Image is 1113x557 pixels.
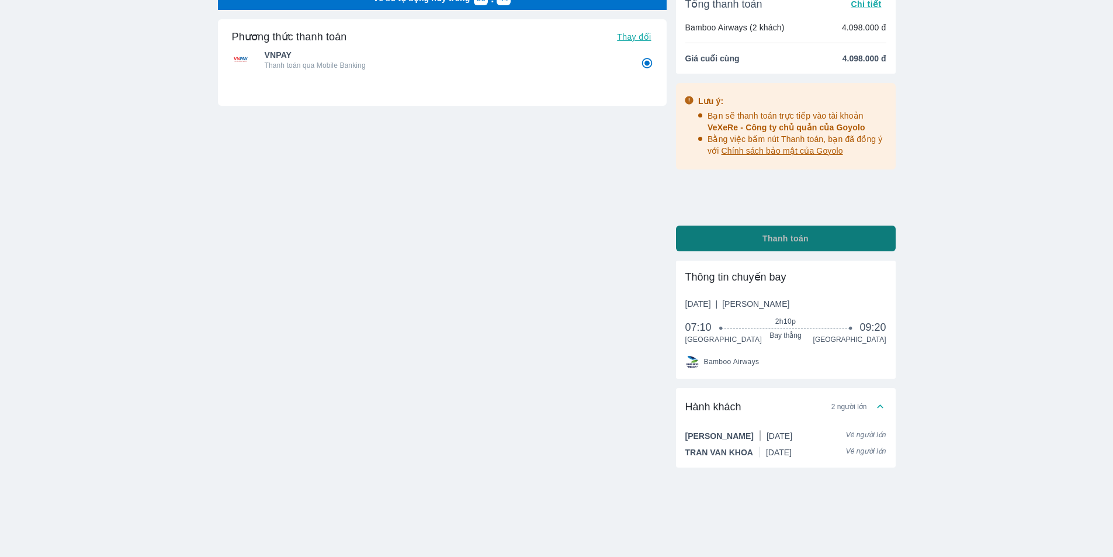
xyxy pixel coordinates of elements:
div: VNPAYVNPAYThanh toán qua Mobile Banking [232,46,653,74]
span: [PERSON_NAME] [722,299,789,309]
span: [DATE] [685,298,790,310]
span: Thanh toán [762,233,809,244]
span: 2h10p [721,317,850,326]
div: Thông tin chuyến bay [685,270,886,284]
span: 09:20 [859,320,886,334]
div: Lưu ý: [698,95,887,107]
span: Bay thẳng [721,331,850,340]
img: VNPAY [232,53,249,67]
span: Bamboo Airways [704,357,760,366]
span: 07:10 [685,320,722,334]
span: [DATE] [767,431,792,441]
p: 4.098.000 đ [842,22,886,33]
h6: Phương thức thanh toán [232,30,347,44]
p: Thanh toán qua Mobile Banking [265,61,625,70]
span: Bạn sẽ thanh toán trực tiếp vào tài khoản [708,111,865,132]
span: | [716,299,718,309]
button: Thay đổi [612,29,656,45]
span: 2 người lớn [831,402,867,411]
span: VNPAY [265,49,625,61]
div: Hành khách2 người lớn [676,425,896,468]
button: Thanh toán [676,226,896,251]
p: Bamboo Airways (2 khách) [685,22,785,33]
span: [DATE] [766,448,792,457]
p: Bằng việc bấm nút Thanh toán, bạn đã đồng ý với [708,133,887,157]
span: Hành khách [685,400,741,414]
div: Hành khách2 người lớn [676,388,896,425]
span: VeXeRe - Công ty chủ quản của Goyolo [708,123,865,132]
span: Thay đổi [617,32,651,41]
span: Vé người lớn [846,447,886,458]
span: Chính sách bảo mật của Goyolo [722,146,843,155]
span: [PERSON_NAME] [685,430,754,442]
span: TRAN VAN KHOA [685,447,753,458]
span: Vé người lớn [846,430,886,442]
span: Giá cuối cùng [685,53,740,64]
span: 4.098.000 đ [842,53,886,64]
